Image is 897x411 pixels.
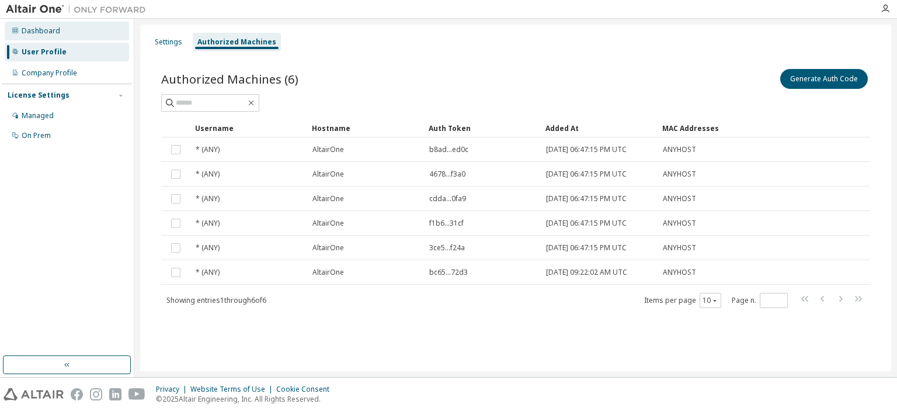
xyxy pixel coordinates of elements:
[196,170,220,179] span: * (ANY)
[312,194,344,203] span: AltairOne
[197,37,276,47] div: Authorized Machines
[155,37,182,47] div: Settings
[22,68,77,78] div: Company Profile
[644,293,721,308] span: Items per page
[429,243,465,253] span: 3ce5...f24a
[196,194,220,203] span: * (ANY)
[429,170,465,179] span: 4678...f3a0
[156,394,336,404] p: © 2025 Altair Engineering, Inc. All Rights Reserved.
[196,268,220,277] span: * (ANY)
[312,145,344,154] span: AltairOne
[546,145,627,154] span: [DATE] 06:47:15 PM UTC
[429,268,468,277] span: bc65...72d3
[8,91,69,100] div: License Settings
[429,219,464,228] span: f1b6...31cf
[190,385,276,394] div: Website Terms of Use
[161,71,298,87] span: Authorized Machines (6)
[546,268,627,277] span: [DATE] 09:22:02 AM UTC
[156,385,190,394] div: Privacy
[429,145,468,154] span: b8ad...ed0c
[196,145,220,154] span: * (ANY)
[429,119,536,137] div: Auth Token
[312,119,419,137] div: Hostname
[663,268,696,277] span: ANYHOST
[195,119,303,137] div: Username
[545,119,653,137] div: Added At
[663,219,696,228] span: ANYHOST
[128,388,145,400] img: youtube.svg
[312,219,344,228] span: AltairOne
[780,69,868,89] button: Generate Auth Code
[196,219,220,228] span: * (ANY)
[663,170,696,179] span: ANYHOST
[276,385,336,394] div: Cookie Consent
[546,243,627,253] span: [DATE] 06:47:15 PM UTC
[546,170,627,179] span: [DATE] 06:47:15 PM UTC
[22,26,60,36] div: Dashboard
[703,296,718,305] button: 10
[546,219,627,228] span: [DATE] 06:47:15 PM UTC
[4,388,64,400] img: altair_logo.svg
[6,4,152,15] img: Altair One
[662,119,751,137] div: MAC Addresses
[663,243,696,253] span: ANYHOST
[312,170,344,179] span: AltairOne
[663,145,696,154] span: ANYHOST
[90,388,102,400] img: instagram.svg
[109,388,121,400] img: linkedin.svg
[429,194,466,203] span: cdda...0fa9
[22,47,67,57] div: User Profile
[312,243,344,253] span: AltairOne
[663,194,696,203] span: ANYHOST
[546,194,627,203] span: [DATE] 06:47:15 PM UTC
[22,111,54,120] div: Managed
[71,388,83,400] img: facebook.svg
[312,268,344,277] span: AltairOne
[732,293,788,308] span: Page n.
[166,295,266,305] span: Showing entries 1 through 6 of 6
[22,131,51,140] div: On Prem
[196,243,220,253] span: * (ANY)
